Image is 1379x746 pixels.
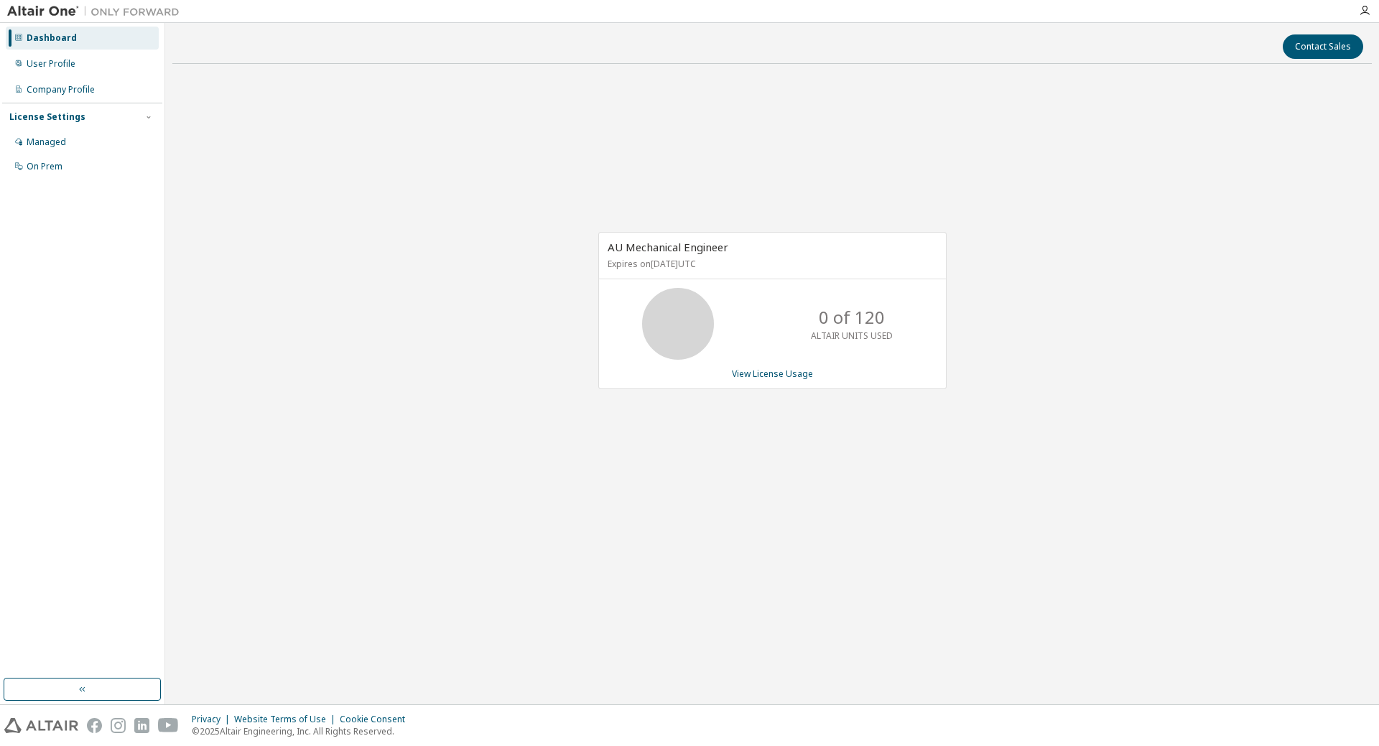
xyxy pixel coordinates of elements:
[111,718,126,733] img: instagram.svg
[27,161,62,172] div: On Prem
[192,714,234,725] div: Privacy
[27,84,95,95] div: Company Profile
[7,4,187,19] img: Altair One
[732,368,813,380] a: View License Usage
[134,718,149,733] img: linkedin.svg
[340,714,414,725] div: Cookie Consent
[192,725,414,737] p: © 2025 Altair Engineering, Inc. All Rights Reserved.
[27,136,66,148] div: Managed
[27,58,75,70] div: User Profile
[87,718,102,733] img: facebook.svg
[819,305,885,330] p: 0 of 120
[9,111,85,123] div: License Settings
[1283,34,1363,59] button: Contact Sales
[27,32,77,44] div: Dashboard
[608,258,934,270] p: Expires on [DATE] UTC
[158,718,179,733] img: youtube.svg
[608,240,728,254] span: AU Mechanical Engineer
[811,330,893,342] p: ALTAIR UNITS USED
[234,714,340,725] div: Website Terms of Use
[4,718,78,733] img: altair_logo.svg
